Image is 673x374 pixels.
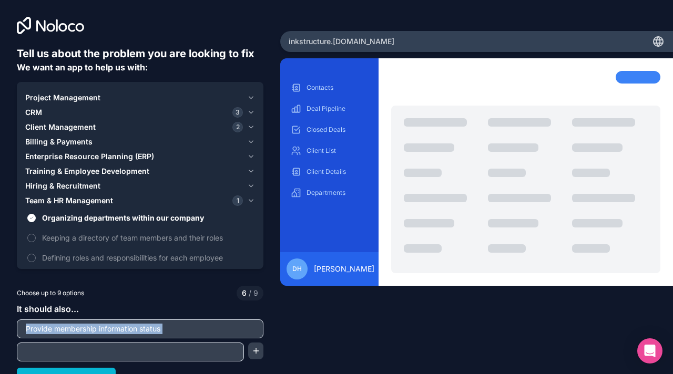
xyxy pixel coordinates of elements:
[25,107,42,118] span: CRM
[17,46,263,61] h6: Tell us about the problem you are looking to fix
[307,126,368,134] p: Closed Deals
[25,181,100,191] span: Hiring & Recruitment
[25,90,255,105] button: Project Management
[27,234,36,242] button: Keeping a directory of team members and their roles
[27,254,36,262] button: Defining roles and responsibilities for each employee
[17,62,148,72] span: We want an app to help us with:
[314,264,374,274] span: [PERSON_NAME]
[25,122,96,132] span: Client Management
[25,137,93,147] span: Billing & Payments
[292,265,302,273] span: DH
[307,147,368,155] p: Client List
[25,151,154,162] span: Enterprise Resource Planning (ERP)
[25,92,100,103] span: Project Management
[25,193,255,208] button: Team & HR Management1
[42,232,253,243] span: Keeping a directory of team members and their roles
[42,252,253,263] span: Defining roles and responsibilities for each employee
[232,107,243,118] span: 3
[232,195,243,206] span: 1
[25,208,255,267] div: Team & HR Management1
[289,79,370,244] div: scrollable content
[25,149,255,164] button: Enterprise Resource Planning (ERP)
[247,288,258,298] span: 9
[307,105,368,113] p: Deal Pipeline
[249,288,251,297] span: /
[232,122,243,132] span: 2
[242,288,247,298] span: 6
[17,304,79,314] span: It should also...
[25,195,113,206] span: Team & HR Management
[289,36,394,47] span: inkstructure .[DOMAIN_NAME]
[25,120,255,134] button: Client Management2
[307,84,368,92] p: Contacts
[25,179,255,193] button: Hiring & Recruitment
[307,168,368,176] p: Client Details
[17,288,84,298] span: Choose up to 9 options
[42,212,253,223] span: Organizing departments within our company
[25,105,255,120] button: CRM3
[25,166,149,176] span: Training & Employee Development
[637,338,662,363] div: Open Intercom Messenger
[25,134,255,149] button: Billing & Payments
[27,214,36,222] button: Organizing departments within our company
[25,164,255,179] button: Training & Employee Development
[307,189,368,197] p: Departments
